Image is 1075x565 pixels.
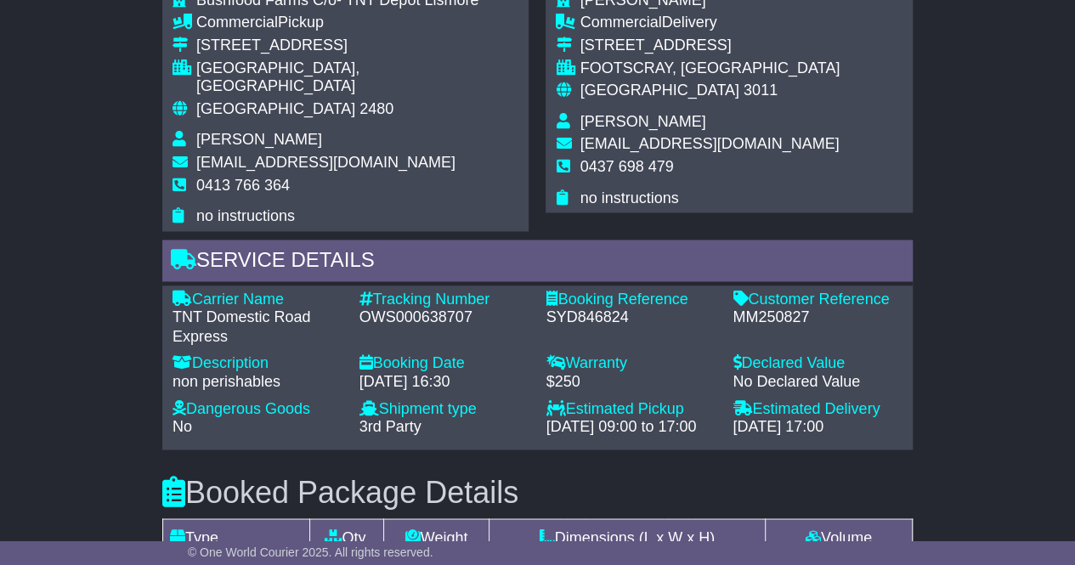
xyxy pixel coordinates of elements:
span: [GEOGRAPHIC_DATA] [580,82,738,99]
div: [STREET_ADDRESS] [580,37,840,55]
div: Shipment type [359,399,529,418]
span: 3011 [744,82,778,99]
span: [PERSON_NAME] [580,113,705,130]
div: [STREET_ADDRESS] [196,37,519,55]
span: [EMAIL_ADDRESS][DOMAIN_NAME] [580,135,839,152]
div: Customer Reference [733,291,902,309]
div: Booking Date [359,353,529,372]
div: SYD846824 [546,308,716,327]
td: Type [162,519,309,557]
div: Booking Reference [546,291,716,309]
span: 0413 766 364 [196,177,290,194]
div: Estimated Delivery [733,399,902,418]
div: non perishables [173,372,342,391]
span: No [173,417,192,434]
span: [PERSON_NAME] [196,131,322,148]
h3: Booked Package Details [162,475,913,509]
td: Qty. [310,519,384,557]
div: FOOTSCRAY, [GEOGRAPHIC_DATA] [580,59,840,78]
span: Commercial [196,14,278,31]
div: Declared Value [733,353,902,372]
span: [GEOGRAPHIC_DATA] [196,100,355,117]
span: no instructions [196,207,295,224]
div: No Declared Value [733,372,902,391]
span: Commercial [580,14,661,31]
td: Weight [384,519,489,557]
div: TNT Domestic Road Express [173,308,342,345]
div: Service Details [162,240,913,285]
div: $250 [546,372,716,391]
div: [DATE] 17:00 [733,417,902,436]
div: OWS000638707 [359,308,529,327]
span: 3rd Party [359,417,422,434]
div: Carrier Name [173,291,342,309]
div: Warranty [546,353,716,372]
div: Estimated Pickup [546,399,716,418]
div: MM250827 [733,308,902,327]
div: Dangerous Goods [173,399,342,418]
span: no instructions [580,189,678,206]
span: © One World Courier 2025. All rights reserved. [188,545,433,559]
span: 0437 698 479 [580,158,673,175]
div: Delivery [580,14,840,32]
div: Pickup [196,14,519,32]
div: Tracking Number [359,291,529,309]
span: 2480 [359,100,393,117]
div: [DATE] 16:30 [359,372,529,391]
span: [EMAIL_ADDRESS][DOMAIN_NAME] [196,154,455,171]
div: [DATE] 09:00 to 17:00 [546,417,716,436]
div: Description [173,353,342,372]
td: Dimensions (L x W x H) [489,519,766,557]
div: [GEOGRAPHIC_DATA], [GEOGRAPHIC_DATA] [196,59,519,96]
td: Volume [765,519,913,557]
